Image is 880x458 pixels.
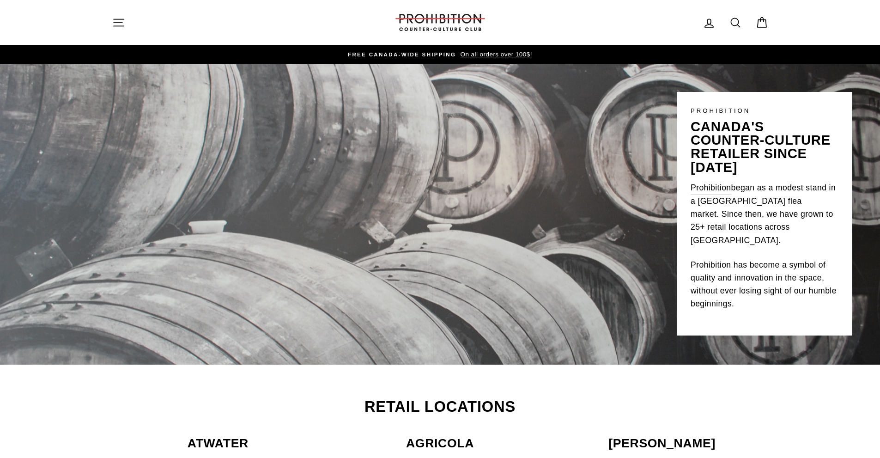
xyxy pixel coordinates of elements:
p: began as a modest stand in a [GEOGRAPHIC_DATA] flea market. Since then, we have grown to 25+ reta... [691,181,838,247]
p: canada's counter-culture retailer since [DATE] [691,120,838,174]
p: ATWATER [112,437,324,450]
p: Prohibition has become a symbol of quality and innovation in the space, without ever losing sight... [691,258,838,311]
a: FREE CANADA-WIDE SHIPPING On all orders over 100$! [115,49,766,60]
span: On all orders over 100$! [458,51,532,58]
p: PROHIBITION [691,106,838,116]
p: [PERSON_NAME] [556,437,768,450]
a: Prohibition [691,181,731,195]
span: FREE CANADA-WIDE SHIPPING [348,52,456,57]
h2: Retail Locations [112,399,768,415]
img: PROHIBITION COUNTER-CULTURE CLUB [394,14,486,31]
p: AGRICOLA [334,437,546,450]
